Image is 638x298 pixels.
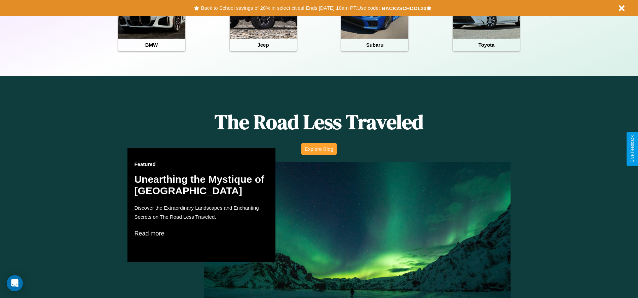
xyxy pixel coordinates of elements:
p: Discover the Extraordinary Landscapes and Enchanting Secrets on The Road Less Traveled. [134,203,269,221]
h1: The Road Less Traveled [127,108,510,136]
div: Open Intercom Messenger [7,275,23,291]
button: Back to School savings of 20% in select cities! Ends [DATE] 10am PT.Use code: [199,3,381,13]
h4: Toyota [453,39,520,51]
p: Read more [134,228,269,239]
h4: Jeep [230,39,297,51]
button: Explore Blog [301,143,337,155]
div: Give Feedback [630,135,635,163]
b: BACK2SCHOOL20 [382,5,426,11]
h4: BMW [118,39,185,51]
h2: Unearthing the Mystique of [GEOGRAPHIC_DATA] [134,174,269,197]
h4: Subaru [341,39,408,51]
h3: Featured [134,161,269,167]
